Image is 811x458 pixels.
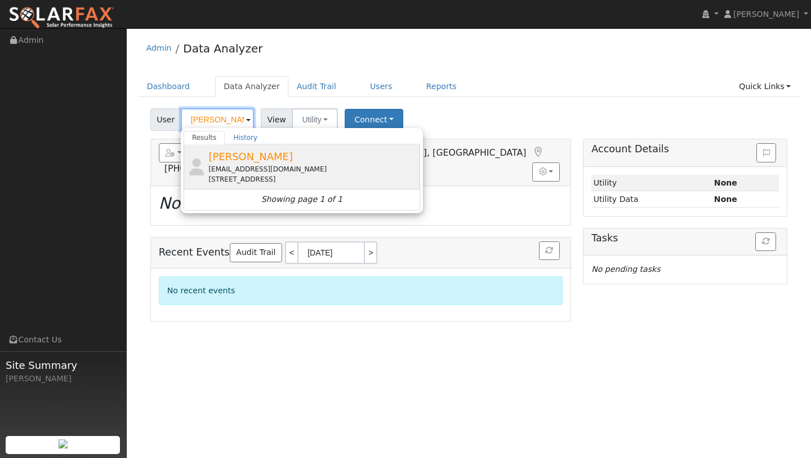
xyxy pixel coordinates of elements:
[539,241,560,261] button: Refresh
[159,194,324,213] i: No Utility connection
[756,143,776,162] button: Issue History
[591,265,660,274] i: No pending tasks
[345,109,403,131] button: Connect
[183,42,262,55] a: Data Analyzer
[261,193,342,205] i: Showing page 1 of 1
[362,76,401,97] a: Users
[532,147,544,158] a: Map
[146,43,172,52] a: Admin
[215,76,288,97] a: Data Analyzer
[288,76,345,97] a: Audit Trail
[591,143,779,155] h5: Account Details
[6,373,121,385] div: [PERSON_NAME]
[733,10,799,19] span: [PERSON_NAME]
[285,241,297,264] a: <
[159,241,563,264] h5: Recent Events
[150,108,181,131] span: User
[591,175,712,191] td: Utility
[225,131,266,144] a: History
[59,439,68,448] img: retrieve
[208,151,293,162] span: [PERSON_NAME]
[292,108,338,131] button: Utility
[333,147,527,158] span: [GEOGRAPHIC_DATA], [GEOGRAPHIC_DATA]
[139,76,199,97] a: Dashboard
[591,232,779,244] h5: Tasks
[714,178,737,187] strong: ID: null, authorized: None
[159,276,563,305] div: No recent events
[6,358,121,373] span: Site Summary
[261,108,293,131] span: View
[8,6,114,30] img: SolarFax
[208,174,417,184] div: [STREET_ADDRESS]
[418,76,465,97] a: Reports
[181,108,254,131] input: Select a User
[730,76,799,97] a: Quick Links
[164,163,246,174] span: [PHONE_NUMBER]
[591,191,712,208] td: Utility Data
[755,232,776,252] button: Refresh
[365,241,377,264] a: >
[230,243,282,262] a: Audit Trail
[184,131,225,144] a: Results
[208,164,417,174] div: [EMAIL_ADDRESS][DOMAIN_NAME]
[714,195,737,204] strong: None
